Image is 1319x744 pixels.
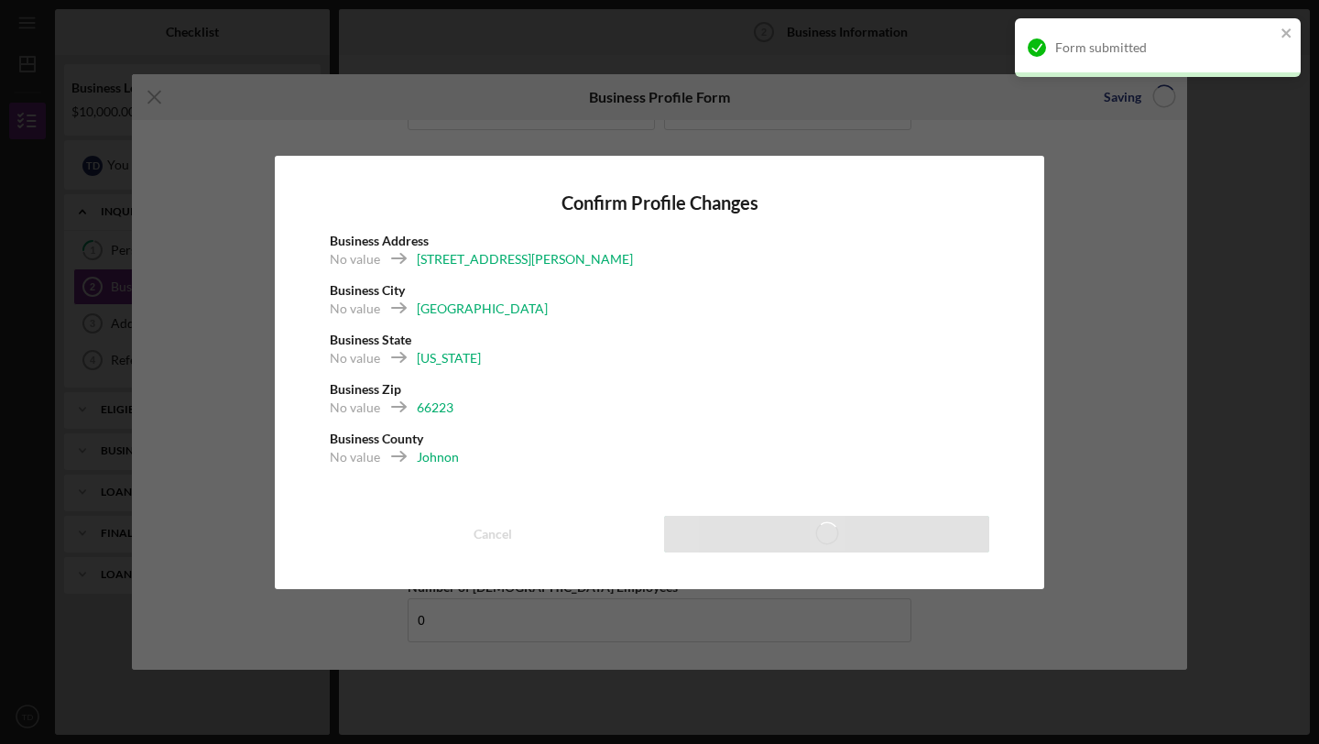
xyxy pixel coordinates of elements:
div: No value [330,349,380,367]
div: No value [330,399,380,417]
b: Business State [330,332,411,347]
b: Business Address [330,233,429,248]
div: [GEOGRAPHIC_DATA] [417,300,548,318]
div: No value [330,250,380,268]
div: [STREET_ADDRESS][PERSON_NAME] [417,250,633,268]
div: Form submitted [1055,40,1275,55]
button: Cancel [330,516,655,553]
div: Johnon [417,448,459,466]
div: No value [330,300,380,318]
div: No value [330,448,380,466]
b: Business County [330,431,423,446]
b: Business City [330,282,405,298]
b: Business Zip [330,381,401,397]
button: Save [664,516,989,553]
h4: Confirm Profile Changes [330,192,989,213]
div: Cancel [474,516,512,553]
button: close [1281,26,1293,43]
div: [US_STATE] [417,349,481,367]
div: 66223 [417,399,453,417]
